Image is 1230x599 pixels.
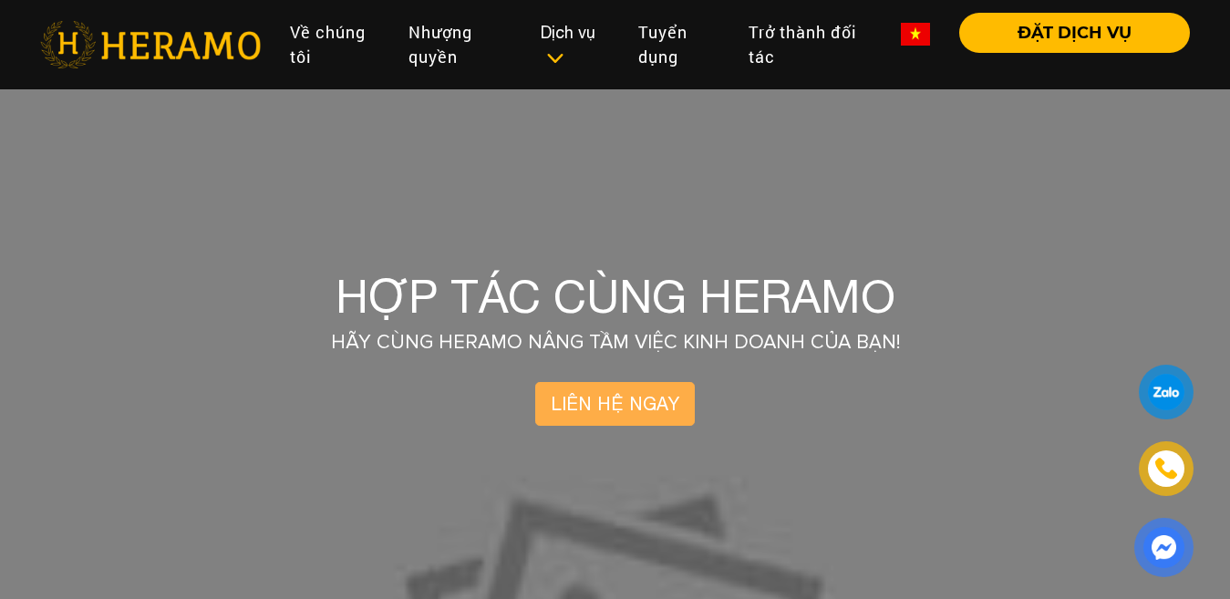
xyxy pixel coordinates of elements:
div: Dịch vụ [541,20,608,69]
button: ĐẶT DỊCH VỤ [959,13,1190,53]
h2: HÃY CÙNG HERAMO NÂNG TẦM VIỆC KINH DOANH CỦA BẠN! [331,331,900,355]
a: Tuyển dụng [624,13,735,77]
img: vn-flag.png [901,23,930,46]
a: phone-icon [1142,444,1191,493]
a: Nhượng quyền [394,13,526,77]
a: Trở thành đối tác [734,13,886,77]
a: ĐẶT DỊCH VỤ [945,25,1190,41]
img: heramo-logo.png [40,21,261,68]
a: LIÊN HỆ NGAY [535,382,695,426]
img: phone-icon [1156,459,1176,479]
h1: HỢP TÁC CÙNG HERAMO [336,269,895,324]
img: subToggleIcon [545,49,564,67]
a: Về chúng tôi [275,13,394,77]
